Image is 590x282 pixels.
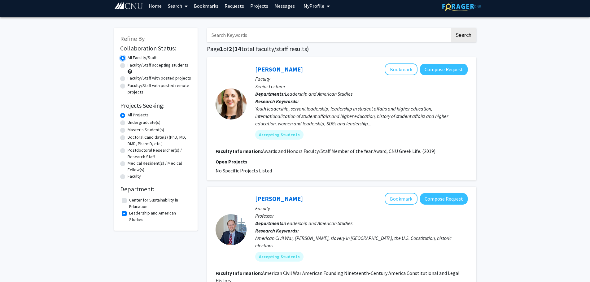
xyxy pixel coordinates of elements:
a: [PERSON_NAME] [255,65,303,73]
span: 1 [220,45,223,53]
span: 2 [229,45,232,53]
b: Faculty Information: [216,148,262,154]
h2: Department: [120,185,191,193]
a: [PERSON_NAME] [255,195,303,202]
button: Add Jonathan White to Bookmarks [385,193,417,205]
b: Research Keywords: [255,228,299,234]
img: Christopher Newport University Logo [114,2,143,10]
span: Leadership and American Studies [285,91,352,97]
p: Faculty [255,205,468,212]
label: Faculty [128,173,141,180]
p: Senior Lecturer [255,83,468,90]
label: Master's Student(s) [128,127,164,133]
mat-chip: Accepting Students [255,130,304,140]
b: Faculty Information: [216,270,262,276]
img: ForagerOne Logo [442,2,481,11]
div: Youth leadership, servant leadership, leadership in student affairs and higher education, interna... [255,105,468,127]
span: Leadership and American Studies [285,220,352,226]
label: All Faculty/Staff [128,54,156,61]
b: Research Keywords: [255,98,299,104]
p: Faculty [255,75,468,83]
label: Faculty/Staff with posted remote projects [128,82,191,95]
h2: Projects Seeking: [120,102,191,109]
mat-chip: Accepting Students [255,252,304,262]
button: Compose Request to Jonathan White [420,193,468,205]
b: Departments: [255,91,285,97]
label: Leadership and American Studies [129,210,190,223]
div: American Civil War, [PERSON_NAME], slavery in [GEOGRAPHIC_DATA], the U.S. Constitution, historic ... [255,234,468,249]
label: Faculty/Staff accepting students [128,62,188,68]
h1: Page of ( total faculty/staff results) [207,45,476,53]
button: Add Kathleen Callahan to Bookmarks [385,63,417,75]
label: Postdoctoral Researcher(s) / Research Staff [128,147,191,160]
fg-read-more: Awards and Honors Faculty/Staff Member of the Year Award, CNU Greek Life. (2019) [262,148,435,154]
label: All Projects [128,112,149,118]
h2: Collaboration Status: [120,45,191,52]
input: Search Keywords [207,28,450,42]
button: Compose Request to Kathleen Callahan [420,64,468,75]
label: Undergraduate(s) [128,119,160,126]
p: Professor [255,212,468,219]
button: Search [451,28,476,42]
span: My Profile [304,3,324,9]
label: Doctoral Candidate(s) (PhD, MD, DMD, PharmD, etc.) [128,134,191,147]
iframe: Chat [5,254,26,277]
span: Refine By [120,35,145,42]
p: Open Projects [216,158,468,165]
label: Medical Resident(s) / Medical Fellow(s) [128,160,191,173]
label: Center for Sustainability in Education [129,197,190,210]
span: No Specific Projects Listed [216,167,272,174]
span: 14 [234,45,241,53]
label: Faculty/Staff with posted projects [128,75,191,81]
b: Departments: [255,220,285,226]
